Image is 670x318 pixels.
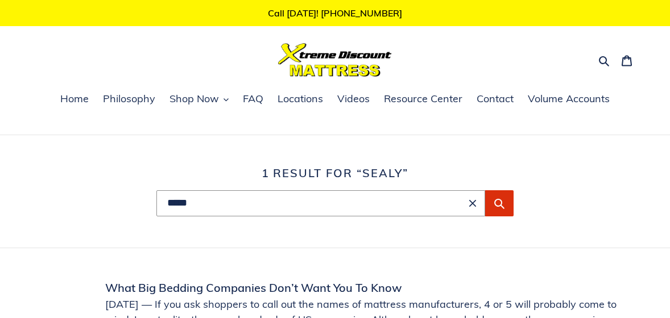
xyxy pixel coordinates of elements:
a: Videos [332,91,375,108]
span: Home [60,92,89,106]
input: Search [156,190,486,216]
span: Philosophy [103,92,155,106]
button: Clear search term [466,196,479,210]
span: Videos [337,92,370,106]
span: Locations [278,92,323,106]
span: Contact [477,92,514,106]
span: Volume Accounts [528,92,610,106]
a: Philosophy [97,91,161,108]
span: Shop Now [169,92,219,106]
a: Contact [471,91,519,108]
h1: 1 result for “sealy” [31,166,639,180]
img: Xtreme Discount Mattress [278,43,392,77]
button: Shop Now [164,91,234,108]
span: Resource Center [384,92,462,106]
a: FAQ [237,91,269,108]
a: Volume Accounts [522,91,615,108]
span: FAQ [243,92,263,106]
a: Resource Center [378,91,468,108]
a: Locations [272,91,329,108]
button: Submit [485,190,514,216]
a: Home [55,91,94,108]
